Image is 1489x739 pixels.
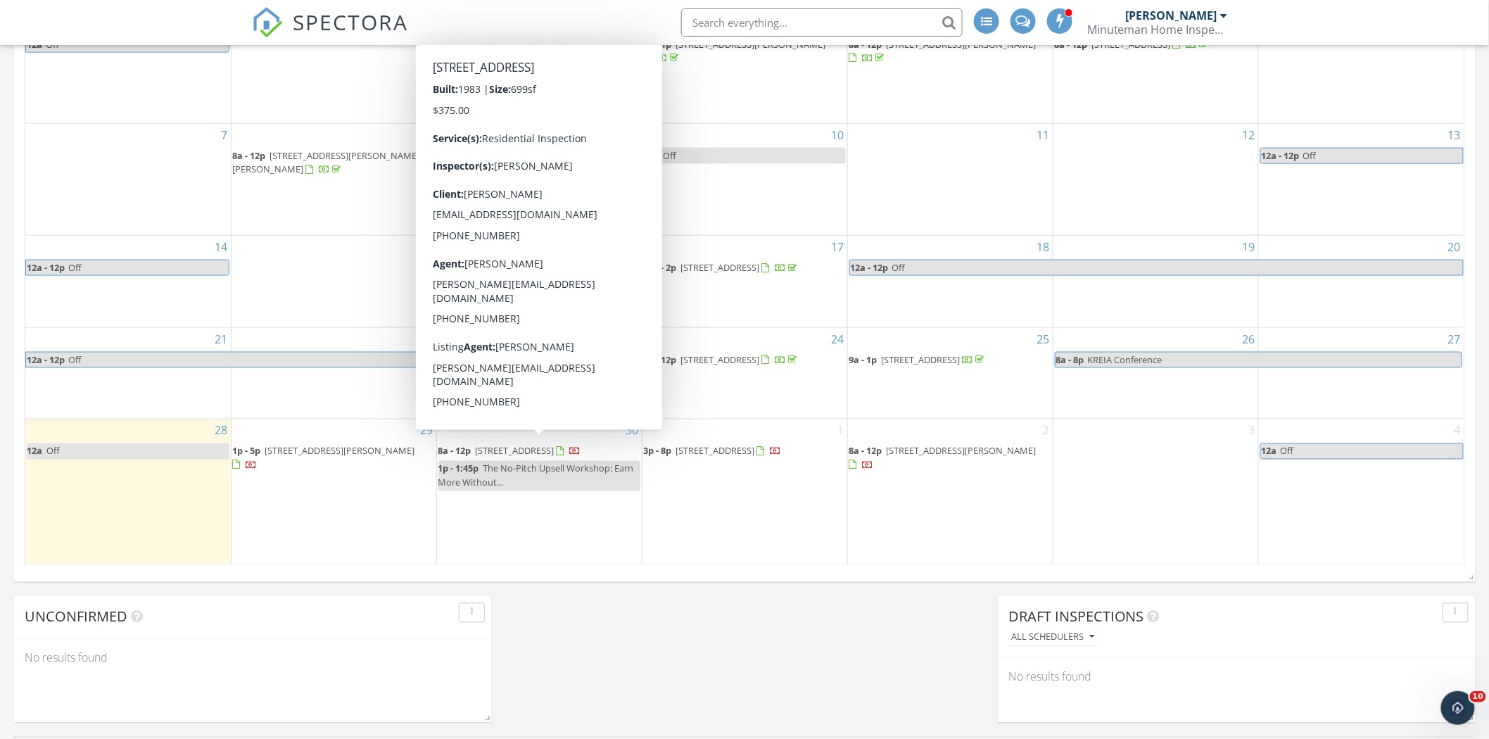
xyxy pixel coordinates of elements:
span: 12a - 12p [850,260,889,275]
a: 8a - 12p [STREET_ADDRESS][PERSON_NAME] [849,37,1051,67]
span: 8a - 12p [438,149,471,162]
span: [STREET_ADDRESS][PERSON_NAME] [265,445,415,457]
a: 9a - 1p [STREET_ADDRESS] [849,352,1051,369]
a: Go to September 26, 2025 [1240,328,1258,350]
td: Go to October 3, 2025 [1053,419,1258,564]
span: 8a - 1p [644,38,672,51]
a: 8a - 1p [STREET_ADDRESS][PERSON_NAME] [644,38,826,64]
span: 12a [27,445,42,457]
span: Off [892,261,906,274]
span: 1p - 1:45p [438,462,479,475]
span: [STREET_ADDRESS] [681,353,760,366]
td: Go to September 26, 2025 [1053,327,1258,419]
td: Go to September 13, 2025 [1258,124,1464,236]
span: The No-Pitch Upsell Workshop: Earn More Without... [438,462,634,488]
a: Go to October 1, 2025 [835,419,847,442]
td: Go to September 1, 2025 [231,13,436,124]
a: 8a - 12p [STREET_ADDRESS][PERSON_NAME] [849,445,1037,471]
span: 10 [1470,691,1486,702]
span: 12a - 12p [1261,149,1300,163]
a: 10a - 2p [STREET_ADDRESS] [644,260,846,277]
td: Go to September 9, 2025 [436,124,642,236]
iframe: Intercom live chat [1441,691,1475,725]
a: Go to October 3, 2025 [1246,419,1258,442]
span: [STREET_ADDRESS] [882,353,961,366]
a: Go to October 2, 2025 [1041,419,1053,442]
span: 3p - 8p [644,445,672,457]
td: Go to September 10, 2025 [642,124,847,236]
a: 8a - 12p [STREET_ADDRESS] [644,352,846,369]
span: [STREET_ADDRESS][PERSON_NAME][PERSON_NAME] [438,149,626,175]
a: 8a - 12p [STREET_ADDRESS] [644,353,800,366]
span: [STREET_ADDRESS][PERSON_NAME] [887,445,1037,457]
a: Go to September 11, 2025 [1034,124,1053,146]
a: Go to September 30, 2025 [623,419,642,442]
td: Go to October 1, 2025 [642,419,847,564]
a: Go to September 19, 2025 [1240,236,1258,258]
td: Go to September 6, 2025 [1258,13,1464,124]
a: 8a - 12p [STREET_ADDRESS][PERSON_NAME][PERSON_NAME] [233,148,435,178]
span: Off [1281,445,1294,457]
input: Search everything... [681,8,963,37]
td: Go to September 30, 2025 [436,419,642,564]
td: Go to September 2, 2025 [436,13,642,124]
span: 10a - 2p [644,261,677,274]
a: Go to September 15, 2025 [418,236,436,258]
span: [STREET_ADDRESS][PERSON_NAME] [676,38,826,51]
span: Draft Inspections [1008,607,1144,626]
a: Go to September 29, 2025 [418,419,436,442]
td: Go to September 17, 2025 [642,236,847,328]
span: [STREET_ADDRESS][PERSON_NAME][PERSON_NAME] [233,149,420,175]
span: [STREET_ADDRESS] [476,445,555,457]
a: 8a - 12p [STREET_ADDRESS] [1055,38,1211,51]
span: Off [46,38,59,51]
a: Go to September 13, 2025 [1445,124,1464,146]
span: Off [68,353,82,366]
div: No results found [998,658,1476,696]
a: Go to September 18, 2025 [1034,236,1053,258]
span: 8a - 12p [438,38,471,51]
a: 8a - 12p [STREET_ADDRESS][PERSON_NAME] [849,38,1037,64]
a: 8a - 12p [STREET_ADDRESS][PERSON_NAME][PERSON_NAME] [233,149,420,175]
span: 1p - 5p [233,445,261,457]
td: Go to September 22, 2025 [231,327,436,419]
span: 12a [1261,444,1278,459]
a: Go to September 17, 2025 [829,236,847,258]
a: Go to September 24, 2025 [829,328,847,350]
td: Go to September 3, 2025 [642,13,847,124]
td: Go to October 2, 2025 [847,419,1053,564]
span: [STREET_ADDRESS] [681,261,760,274]
img: The Best Home Inspection Software - Spectora [252,7,283,38]
a: 1p - 5p [STREET_ADDRESS][PERSON_NAME] [233,443,435,474]
span: SPECTORA [293,7,408,37]
span: Off [46,445,60,457]
a: 9a - 1p [STREET_ADDRESS] [849,353,987,366]
span: [STREET_ADDRESS] [676,445,755,457]
a: 3p - 8p [STREET_ADDRESS] [644,443,846,460]
td: Go to September 7, 2025 [25,124,231,236]
td: Go to September 16, 2025 [436,236,642,328]
a: 8a - 12p [STREET_ADDRESS] [438,443,640,460]
a: 8a - 12p [STREET_ADDRESS][PERSON_NAME][PERSON_NAME] [438,148,640,178]
span: Off [68,261,82,274]
a: Go to September 10, 2025 [829,124,847,146]
a: 1p - 5p [STREET_ADDRESS][PERSON_NAME] [233,445,415,471]
a: Go to September 23, 2025 [623,328,642,350]
td: Go to September 14, 2025 [25,236,231,328]
td: Go to September 18, 2025 [847,236,1053,328]
a: 8a - 12p [STREET_ADDRESS][PERSON_NAME] [438,38,626,64]
td: Go to September 8, 2025 [231,124,436,236]
a: Go to September 9, 2025 [630,124,642,146]
td: Go to September 11, 2025 [847,124,1053,236]
td: Go to September 25, 2025 [847,327,1053,419]
span: 8a - 12p [644,353,677,366]
span: [STREET_ADDRESS] [1092,38,1171,51]
a: Go to September 12, 2025 [1240,124,1258,146]
span: 12a - 12p [26,353,65,367]
a: Go to September 14, 2025 [213,236,231,258]
td: Go to September 5, 2025 [1053,13,1258,124]
td: Go to September 20, 2025 [1258,236,1464,328]
span: [STREET_ADDRESS][PERSON_NAME] [887,38,1037,51]
span: 8a - 12p [1055,38,1088,51]
td: Go to September 24, 2025 [642,327,847,419]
